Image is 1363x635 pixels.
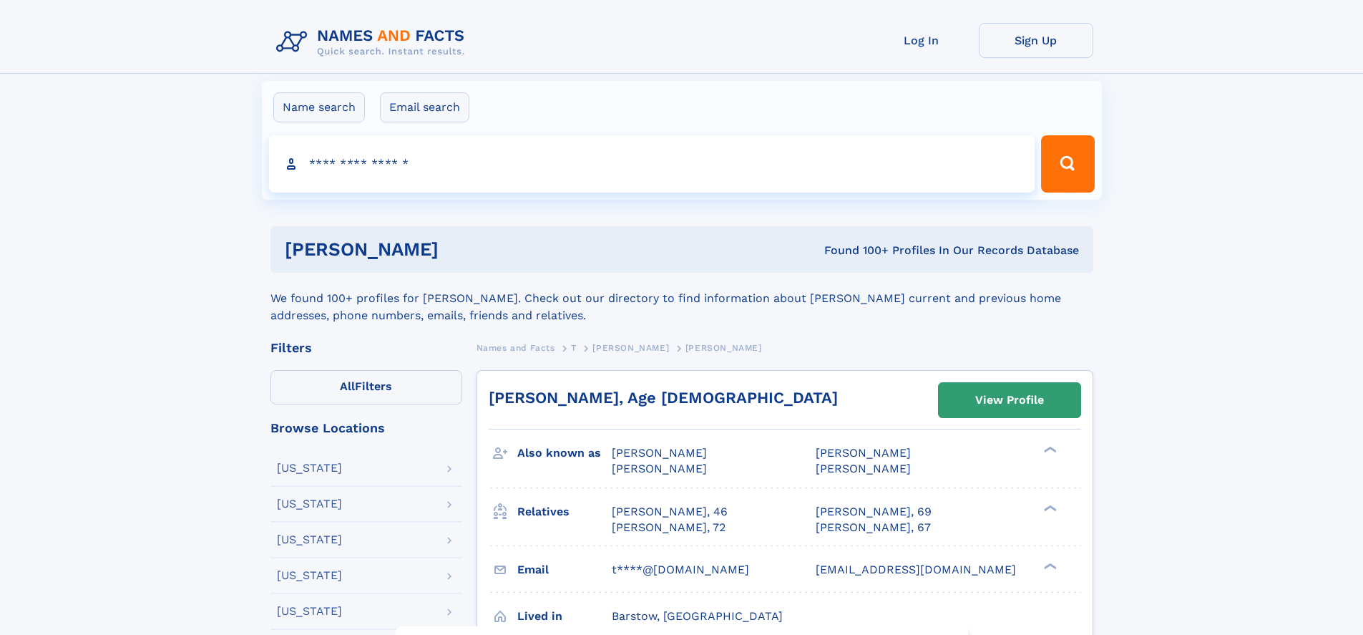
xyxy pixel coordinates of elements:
[816,563,1016,576] span: [EMAIL_ADDRESS][DOMAIN_NAME]
[270,422,462,435] div: Browse Locations
[864,23,979,58] a: Log In
[273,92,365,122] label: Name search
[975,384,1044,417] div: View Profile
[277,606,342,617] div: [US_STATE]
[1040,561,1057,571] div: ❯
[612,609,783,623] span: Barstow, [GEOGRAPHIC_DATA]
[517,500,612,524] h3: Relatives
[270,341,462,354] div: Filters
[517,441,612,465] h3: Also known as
[612,446,707,460] span: [PERSON_NAME]
[592,339,669,357] a: [PERSON_NAME]
[1040,445,1057,455] div: ❯
[816,504,932,520] a: [PERSON_NAME], 69
[340,379,355,393] span: All
[1040,503,1057,513] div: ❯
[277,498,342,510] div: [US_STATE]
[592,343,669,353] span: [PERSON_NAME]
[612,462,707,475] span: [PERSON_NAME]
[1041,135,1094,193] button: Search Button
[270,370,462,404] label: Filters
[571,343,577,353] span: T
[816,520,931,535] a: [PERSON_NAME], 67
[285,241,632,258] h1: [PERSON_NAME]
[979,23,1093,58] a: Sign Up
[269,135,1035,193] input: search input
[277,462,342,474] div: [US_STATE]
[517,604,612,629] h3: Lived in
[380,92,469,122] label: Email search
[612,520,726,535] a: [PERSON_NAME], 72
[571,339,577,357] a: T
[277,570,342,581] div: [US_STATE]
[816,446,911,460] span: [PERSON_NAME]
[270,23,477,62] img: Logo Names and Facts
[277,534,342,546] div: [US_STATE]
[612,504,728,520] a: [PERSON_NAME], 46
[816,462,911,475] span: [PERSON_NAME]
[685,343,762,353] span: [PERSON_NAME]
[270,273,1093,324] div: We found 100+ profiles for [PERSON_NAME]. Check out our directory to find information about [PERS...
[477,339,555,357] a: Names and Facts
[939,383,1080,417] a: View Profile
[489,389,838,407] a: [PERSON_NAME], Age [DEMOGRAPHIC_DATA]
[631,243,1079,258] div: Found 100+ Profiles In Our Records Database
[517,558,612,582] h3: Email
